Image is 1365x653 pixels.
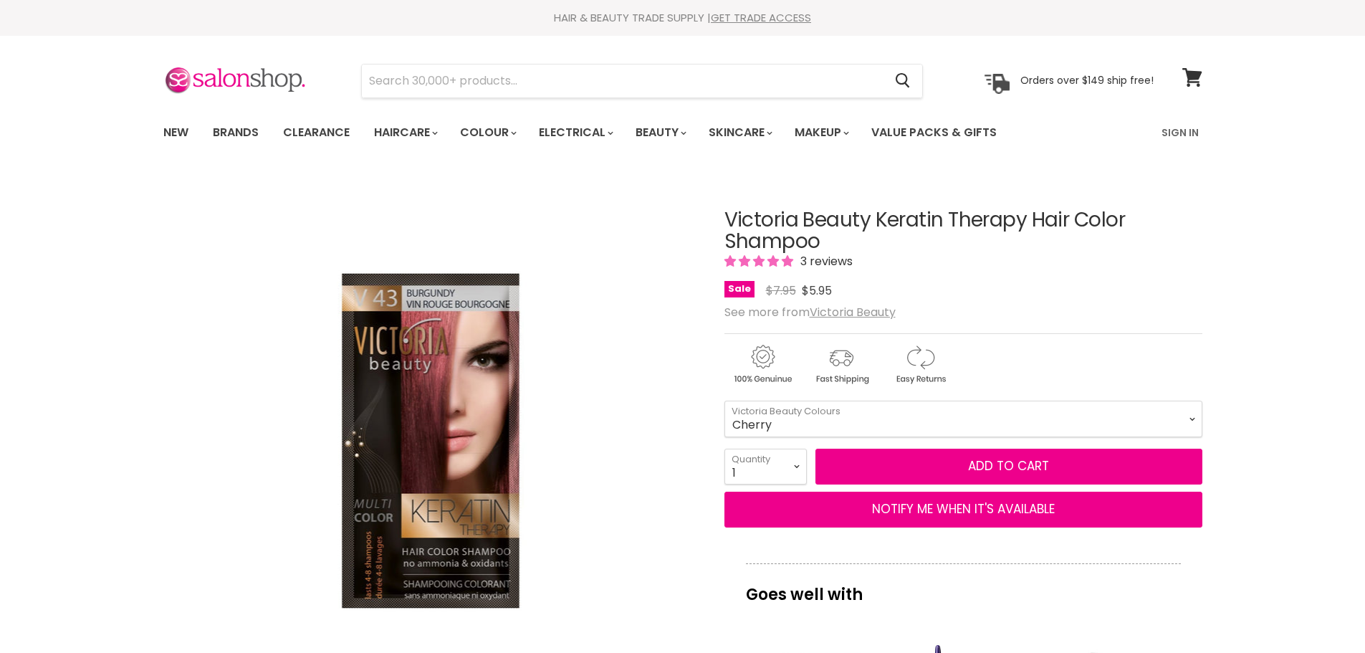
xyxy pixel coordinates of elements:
[362,65,884,97] input: Search
[724,253,796,270] span: 5.00 stars
[711,10,811,25] a: GET TRADE ACCESS
[153,112,1081,153] ul: Main menu
[724,449,807,485] select: Quantity
[815,449,1202,485] button: Add to cart
[1020,74,1154,87] p: Orders over $149 ship free!
[724,281,755,297] span: Sale
[145,112,1220,153] nav: Main
[802,282,832,299] span: $5.95
[746,563,1181,611] p: Goes well with
[698,118,781,148] a: Skincare
[766,282,796,299] span: $7.95
[153,118,199,148] a: New
[861,118,1007,148] a: Value Packs & Gifts
[449,118,525,148] a: Colour
[803,343,879,386] img: shipping.gif
[625,118,695,148] a: Beauty
[724,492,1202,528] button: NOTIFY ME WHEN IT'S AVAILABLE
[968,457,1049,475] span: Add to cart
[724,343,800,386] img: genuine.gif
[361,64,923,98] form: Product
[145,11,1220,25] div: HAIR & BEAUTY TRADE SUPPLY |
[784,118,858,148] a: Makeup
[363,118,446,148] a: Haircare
[528,118,622,148] a: Electrical
[272,118,360,148] a: Clearance
[1153,118,1207,148] a: Sign In
[882,343,958,386] img: returns.gif
[810,304,896,320] a: Victoria Beauty
[724,304,896,320] span: See more from
[884,65,922,97] button: Search
[724,209,1202,254] h1: Victoria Beauty Keratin Therapy Hair Color Shampoo
[796,253,853,270] span: 3 reviews
[202,118,269,148] a: Brands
